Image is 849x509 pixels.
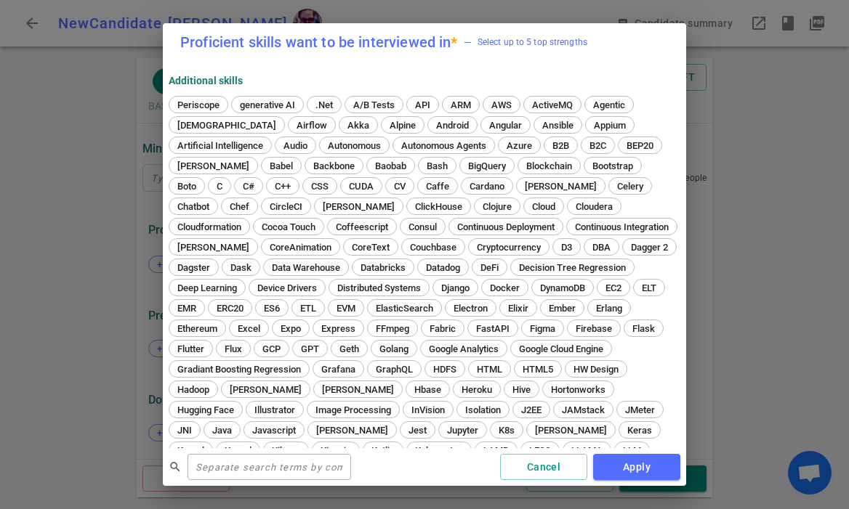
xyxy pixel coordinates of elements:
span: Data Warehouse [267,262,345,273]
span: Baobab [370,160,411,171]
span: ActiveMQ [527,99,578,110]
span: search [169,460,182,473]
span: Cocoa Touch [257,221,321,232]
span: Express [316,323,361,334]
span: HDFS [428,364,462,375]
span: Consul [403,221,442,232]
span: Appium [589,120,631,131]
span: ELT [637,282,661,293]
span: Flutter [172,343,209,354]
span: Java [207,425,237,436]
span: FFmpeg [371,323,414,334]
span: Android [431,120,474,131]
span: LAMP [478,445,514,456]
span: Kubernetes [410,445,468,456]
span: Flask [627,323,660,334]
span: HTML [472,364,507,375]
span: Electron [448,303,493,314]
span: Ember [544,303,581,314]
span: Hive [507,384,536,395]
span: Backbone [308,160,360,171]
span: CSS [306,181,334,192]
span: [PERSON_NAME] [311,425,393,436]
span: Cloudformation [172,221,246,232]
span: Chatbot [172,201,214,212]
span: C# [238,181,259,192]
span: Heroku [456,384,497,395]
span: LLM [618,445,646,456]
span: FastAPI [471,323,515,334]
span: ARM [446,99,476,110]
span: Geth [334,343,364,354]
span: Hbase [409,384,446,395]
span: Alpine [385,120,421,131]
strong: Additional Skills [169,75,243,86]
span: Kinesis [315,445,356,456]
span: Akka [342,120,374,131]
span: Figma [525,323,560,334]
span: Couchbase [405,242,462,253]
span: GCP [257,343,286,354]
span: ElasticSearch [371,303,438,314]
span: Datadog [421,262,465,273]
span: EVM [331,303,361,314]
span: Flux [220,343,247,354]
span: Audio [278,140,313,151]
span: ES6 [259,303,285,314]
span: ERC20 [212,303,249,314]
span: Excel [233,323,265,334]
span: [PERSON_NAME] [172,160,254,171]
span: CoreAnimation [265,242,337,253]
span: Bootstrap [587,160,638,171]
span: GraphQL [371,364,418,375]
span: LLAMA [566,445,608,456]
span: generative AI [235,99,300,110]
input: Separate search terms by comma or space [188,455,351,479]
span: Elixir [503,303,534,314]
span: Caffe [421,181,454,192]
span: Gradiant Boosting Regression [172,364,306,375]
span: [PERSON_NAME] [317,384,399,395]
span: ETL [295,303,321,314]
label: Proficient skills want to be interviewed in [180,35,458,49]
span: Hadoop [172,384,214,395]
span: JAMstack [557,404,610,415]
div: — [464,35,472,49]
span: CircleCI [265,201,307,212]
span: .Net [310,99,338,110]
span: GPT [296,343,324,354]
span: HTML5 [518,364,558,375]
span: Device Drivers [252,282,322,293]
span: D3 [556,242,577,253]
span: Agentic [588,99,630,110]
span: DBA [587,242,616,253]
span: Decision Tree Regression [514,262,631,273]
span: Blockchain [521,160,577,171]
span: Deep Learning [172,282,242,293]
span: Autonomous [323,140,386,151]
span: Kibana [267,445,305,456]
span: Kernel [220,445,257,456]
span: Illustrator [249,404,300,415]
span: CUDA [344,181,379,192]
span: Expo [275,323,306,334]
span: Dagster [172,262,215,273]
span: Distributed Systems [332,282,426,293]
span: CoreText [347,242,395,253]
span: Dagger 2 [626,242,673,253]
span: [PERSON_NAME] [225,384,307,395]
span: Celery [612,181,648,192]
span: Image Processing [310,404,396,415]
button: Apply [593,454,680,481]
span: CV [389,181,411,192]
span: Cloud [527,201,560,212]
span: Hugging Face [172,404,239,415]
span: A/B Tests [348,99,400,110]
span: Kotlin [366,445,400,456]
span: Golang [374,343,414,354]
span: Periscope [172,99,225,110]
span: HW Design [568,364,624,375]
span: Babel [265,160,298,171]
span: K8s [494,425,520,436]
span: C++ [270,181,296,192]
